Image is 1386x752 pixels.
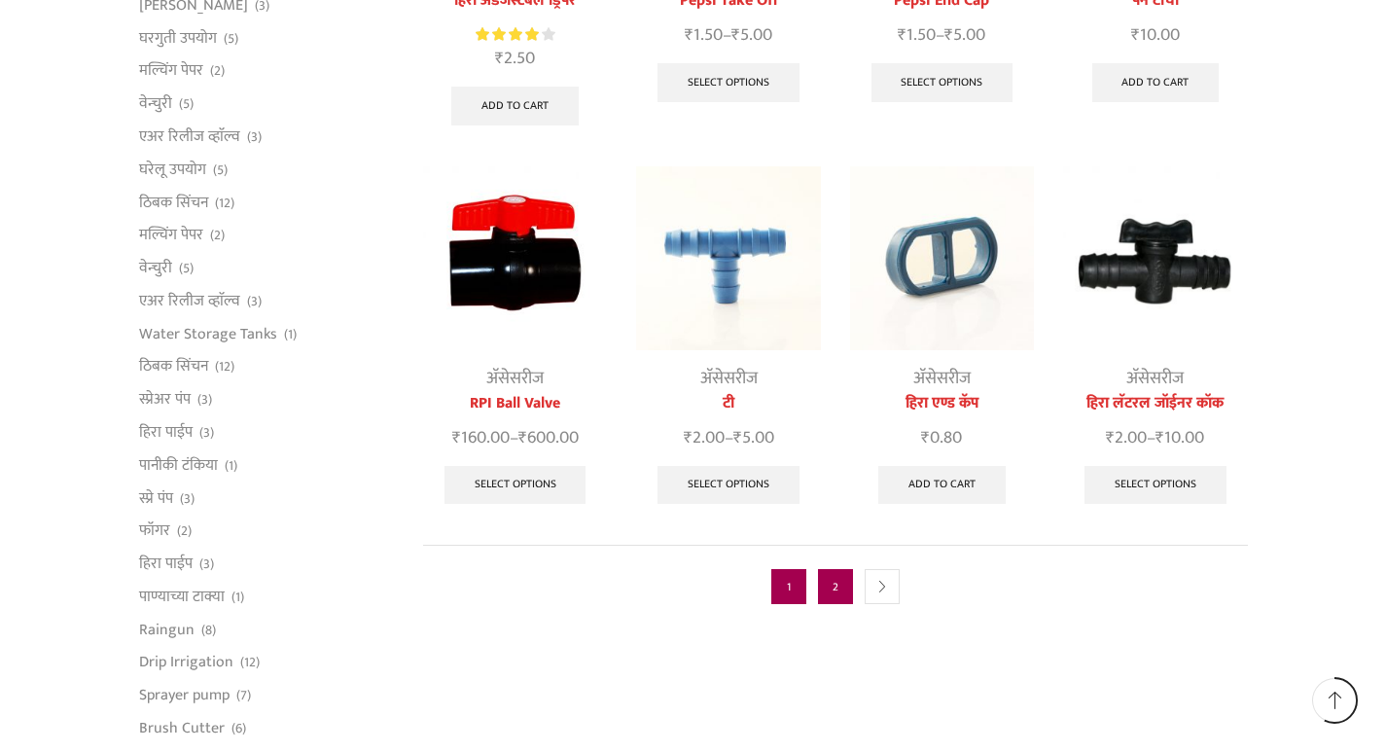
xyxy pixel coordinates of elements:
[921,423,930,452] span: ₹
[495,44,504,73] span: ₹
[139,712,225,745] a: Brush Cutter
[179,259,194,278] span: (5)
[452,423,461,452] span: ₹
[247,292,262,311] span: (3)
[139,482,173,515] a: स्प्रे पंप
[177,521,192,541] span: (2)
[636,392,820,415] a: टी
[139,88,172,121] a: वेन्चुरी
[210,61,225,81] span: (2)
[1155,423,1164,452] span: ₹
[452,423,510,452] bdi: 160.00
[231,719,246,738] span: (6)
[636,425,820,451] span: –
[451,87,579,125] a: Add to cart: “हिरा अ‍ॅडजस्टेबल ड्रिपर”
[700,364,758,393] a: अ‍ॅसेसरीज
[685,20,693,50] span: ₹
[215,194,234,213] span: (12)
[213,161,228,180] span: (5)
[139,415,193,448] a: हिरा पाईप
[1106,423,1115,452] span: ₹
[733,423,774,452] bdi: 5.00
[139,580,225,613] a: पाण्याच्या टाक्या
[139,448,218,482] a: पानीकी टंकिया
[1092,63,1220,102] a: Add to cart: “पेन टोचा”
[518,423,579,452] bdi: 600.00
[199,555,214,574] span: (3)
[1063,166,1247,350] img: Heera Lateral Joiner Cock
[657,466,800,505] a: Select options for “टी”
[944,20,985,50] bdi: 5.00
[224,29,238,49] span: (5)
[139,284,240,317] a: एअर रिलीज व्हाॅल्व
[139,515,170,548] a: फॉगर
[850,22,1034,49] span: –
[139,219,203,252] a: मल्चिंग पेपर
[225,456,237,476] span: (1)
[1126,364,1184,393] a: अ‍ॅसेसरीज
[236,686,251,705] span: (7)
[139,153,206,186] a: घरेलू उपयोग
[139,679,230,712] a: Sprayer pump
[215,357,234,376] span: (12)
[139,54,203,88] a: मल्चिंग पेपर
[231,588,244,607] span: (1)
[1063,425,1247,451] span: –
[944,20,953,50] span: ₹
[685,20,723,50] bdi: 1.50
[180,489,195,509] span: (3)
[139,120,240,153] a: एअर रिलीज व्हाॅल्व
[476,24,539,45] span: Rated out of 5
[850,392,1034,415] a: हिरा एण्ड कॅप
[518,423,527,452] span: ₹
[199,423,214,443] span: (3)
[898,20,906,50] span: ₹
[423,392,607,415] a: RPI Ball Valve
[636,22,820,49] span: –
[139,252,172,285] a: वेन्चुरी
[444,466,586,505] a: Select options for “RPI Ball Valve”
[1131,20,1140,50] span: ₹
[139,317,277,350] a: Water Storage Tanks
[871,63,1013,102] a: Select options for “Pepsi End Cap”
[1106,423,1147,452] bdi: 2.00
[486,364,544,393] a: अ‍ॅसेसरीज
[636,166,820,350] img: Reducer Tee For Drip Lateral
[201,621,216,640] span: (8)
[197,390,212,410] span: (3)
[818,569,853,604] a: Page 2
[1131,20,1180,50] bdi: 10.00
[139,21,217,54] a: घरगुती उपयोग
[495,44,535,73] bdi: 2.50
[1155,423,1204,452] bdi: 10.00
[684,423,693,452] span: ₹
[921,423,962,452] bdi: 0.80
[657,63,800,102] a: Select options for “Pepsi Take Off”
[733,423,742,452] span: ₹
[878,466,1006,505] a: Add to cart: “हिरा एण्ड कॅप”
[179,94,194,114] span: (5)
[1084,466,1226,505] a: Select options for “हिरा लॅटरल जॉईनर कॉक”
[913,364,971,393] a: अ‍ॅसेसरीज
[423,545,1248,627] nav: Product Pagination
[284,325,297,344] span: (1)
[423,425,607,451] span: –
[240,653,260,672] span: (12)
[771,569,806,604] span: Page 1
[139,613,195,646] a: Raingun
[139,646,233,679] a: Drip Irrigation
[139,186,208,219] a: ठिबक सिंचन
[850,166,1034,350] img: Heera Lateral End Cap
[1063,392,1247,415] a: हिरा लॅटरल जॉईनर कॉक
[898,20,936,50] bdi: 1.50
[731,20,772,50] bdi: 5.00
[210,226,225,245] span: (2)
[139,350,208,383] a: ठिबक सिंचन
[476,24,554,45] div: Rated 4.00 out of 5
[731,20,740,50] span: ₹
[139,383,191,416] a: स्प्रेअर पंप
[684,423,725,452] bdi: 2.00
[247,127,262,147] span: (3)
[139,548,193,581] a: हिरा पाईप
[423,166,607,350] img: Flow Control Valve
